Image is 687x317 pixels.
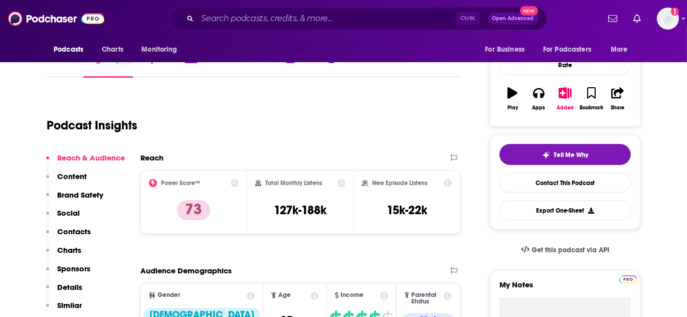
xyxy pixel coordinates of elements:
[46,264,90,282] button: Sponsors
[47,55,69,78] a: About
[488,13,539,25] button: Open AdvancedNew
[54,43,83,57] span: Podcasts
[411,292,442,305] span: Parental Status
[255,55,294,78] a: Credits21
[629,10,645,27] a: Show notifications dropdown
[157,292,180,298] span: Gender
[46,153,125,172] button: Reach & Audience
[580,105,603,111] div: Bookmark
[554,151,589,159] span: Tell Me Why
[46,282,82,301] button: Details
[274,203,326,218] h3: 127k-188k
[57,208,80,218] p: Social
[95,40,129,59] a: Charts
[47,40,96,59] button: open menu
[537,40,606,59] button: open menu
[46,208,80,227] button: Social
[47,118,137,133] h1: Podcast Insights
[372,180,427,187] h2: New Episode Listens
[499,201,631,220] button: Export One-Sheet
[456,12,480,25] span: Ctrl K
[526,81,552,117] button: Apps
[478,40,537,59] button: open menu
[57,227,91,236] p: Contacts
[278,292,291,298] span: Age
[46,172,87,190] button: Content
[349,55,373,78] a: Similar
[557,105,574,111] div: Added
[499,144,631,165] button: tell me why sparkleTell Me Why
[542,151,550,159] img: tell me why sparkle
[657,8,679,30] button: Show profile menu
[46,245,81,264] button: Charts
[57,153,125,163] p: Reach & Audience
[533,105,546,111] div: Apps
[212,55,241,78] a: Reviews
[46,227,91,245] button: Contacts
[387,203,427,218] h3: 15k-22k
[46,190,103,209] button: Brand Safety
[198,11,456,27] input: Search podcasts, credits, & more...
[102,43,123,57] span: Charts
[57,264,90,273] p: Sponsors
[499,280,631,297] label: My Notes
[57,172,87,181] p: Content
[492,16,534,21] span: Open Advanced
[57,300,82,310] p: Similar
[605,81,631,117] button: Share
[499,81,526,117] button: Play
[507,105,518,111] div: Play
[578,81,604,117] button: Bookmark
[308,55,334,78] a: Lists9
[604,40,640,59] button: open menu
[543,43,591,57] span: For Podcasters
[177,200,210,220] p: 73
[161,180,200,187] h2: Power Score™
[147,55,198,78] a: Episodes284
[170,7,547,30] div: Search podcasts, credits, & more...
[134,40,190,59] button: open menu
[611,105,624,111] div: Share
[499,55,631,75] div: Rate
[671,8,679,16] svg: Add a profile image
[341,292,364,298] span: Income
[657,8,679,30] span: Logged in as scottb4744
[520,6,538,16] span: New
[619,274,637,283] a: Pro website
[57,282,82,292] p: Details
[657,8,679,30] img: User Profile
[552,81,578,117] button: Added
[57,190,103,200] p: Brand Safety
[604,10,621,27] a: Show notifications dropdown
[532,246,609,254] span: Get this podcast via API
[619,275,637,283] img: Podchaser Pro
[485,43,525,57] span: For Business
[140,153,163,163] h2: Reach
[499,173,631,193] a: Contact This Podcast
[140,266,232,275] h2: Audience Demographics
[513,238,617,262] a: Get this podcast via API
[57,245,81,255] p: Charts
[83,55,133,78] a: InsightsPodchaser Pro
[141,43,177,57] span: Monitoring
[265,180,322,187] h2: Total Monthly Listens
[611,43,628,57] span: More
[8,9,104,28] img: Podchaser - Follow, Share and Rate Podcasts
